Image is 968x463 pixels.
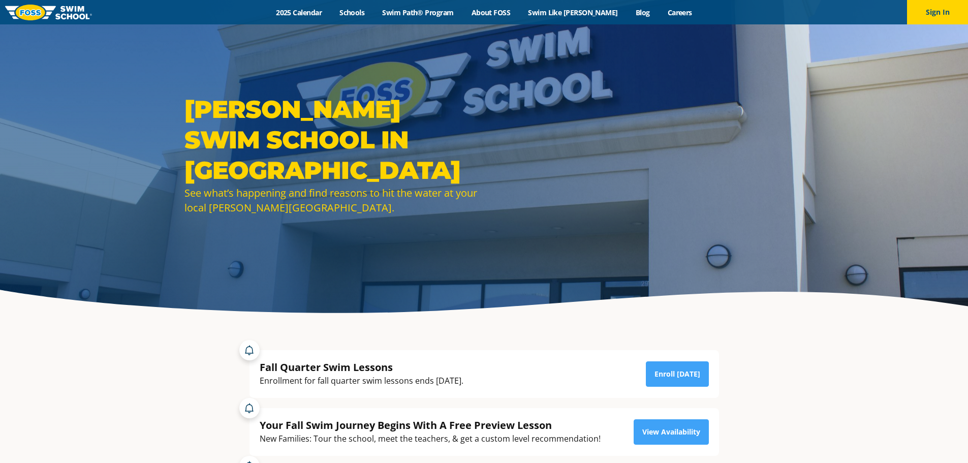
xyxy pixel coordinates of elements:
div: Enrollment for fall quarter swim lessons ends [DATE]. [260,374,463,388]
a: Enroll [DATE] [646,361,709,387]
a: View Availability [634,419,709,445]
div: Your Fall Swim Journey Begins With A Free Preview Lesson [260,418,601,432]
div: New Families: Tour the school, meet the teachers, & get a custom level recommendation! [260,432,601,446]
a: Swim Path® Program [373,8,462,17]
h1: [PERSON_NAME] Swim School in [GEOGRAPHIC_DATA] [184,94,479,186]
a: Swim Like [PERSON_NAME] [519,8,627,17]
a: Blog [627,8,659,17]
a: Careers [659,8,701,17]
div: See what’s happening and find reasons to hit the water at your local [PERSON_NAME][GEOGRAPHIC_DATA]. [184,186,479,215]
a: About FOSS [462,8,519,17]
div: Fall Quarter Swim Lessons [260,360,463,374]
img: FOSS Swim School Logo [5,5,92,20]
a: 2025 Calendar [267,8,331,17]
a: Schools [331,8,373,17]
